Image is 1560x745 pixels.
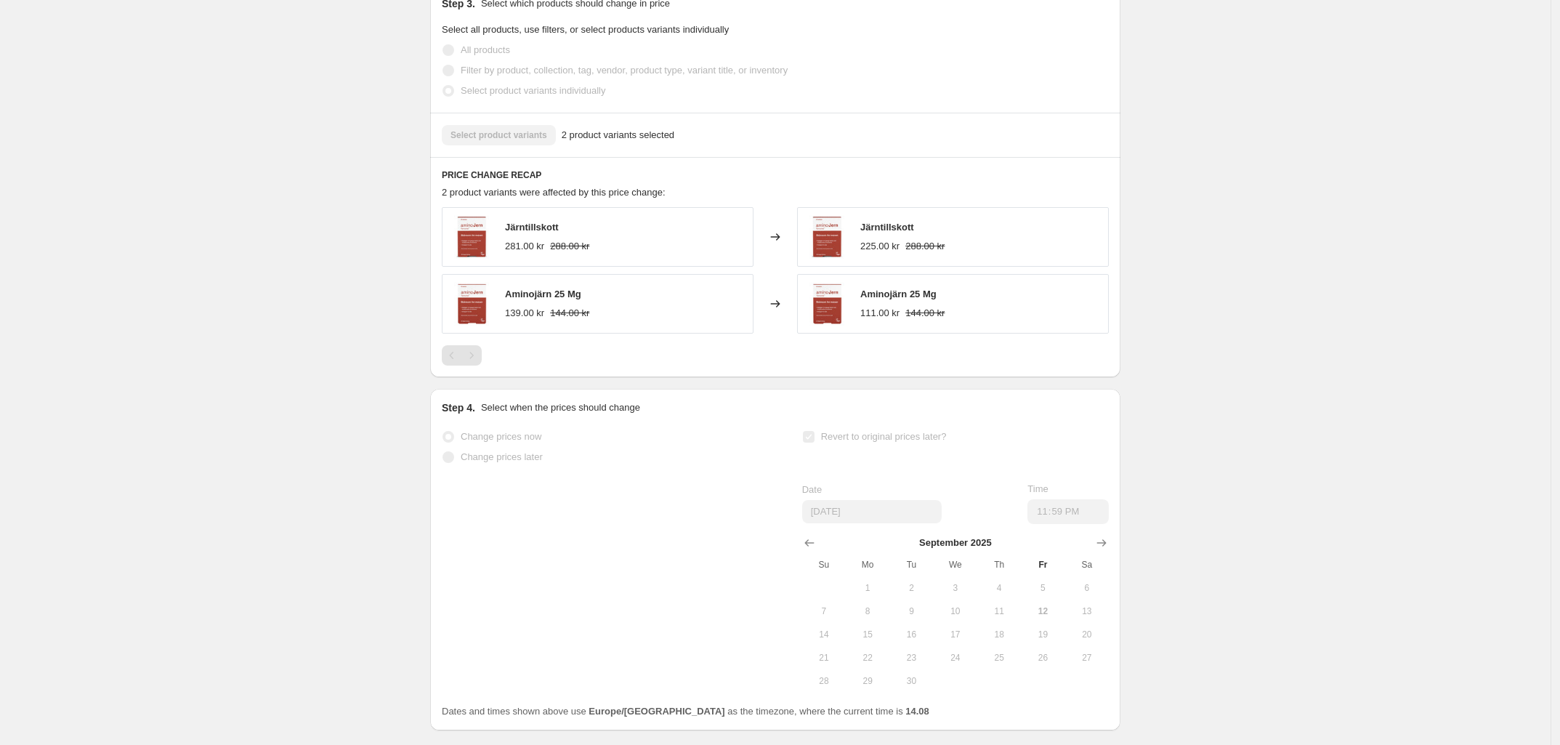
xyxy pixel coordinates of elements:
button: Saturday September 6 2025 [1065,576,1109,600]
span: Change prices now [461,431,541,442]
span: 28 [808,675,840,687]
button: Sunday September 14 2025 [802,623,846,646]
span: 20 [1071,629,1103,640]
span: Aminojärn 25 Mg [505,289,581,299]
span: 12 [1027,605,1059,617]
span: Select product variants individually [461,85,605,96]
button: Monday September 8 2025 [846,600,889,623]
strike: 288.00 kr [905,239,945,254]
span: 11 [983,605,1015,617]
span: 2 product variants were affected by this price change: [442,187,666,198]
span: 5 [1027,582,1059,594]
button: Wednesday September 10 2025 [934,600,977,623]
span: 30 [895,675,927,687]
button: Sunday September 28 2025 [802,669,846,693]
span: Mo [852,559,884,571]
span: 26 [1027,652,1059,664]
button: Saturday September 27 2025 [1065,646,1109,669]
span: Sa [1071,559,1103,571]
button: Saturday September 20 2025 [1065,623,1109,646]
button: Friday September 5 2025 [1021,576,1064,600]
span: 10 [939,605,971,617]
span: 29 [852,675,884,687]
span: 2 product variants selected [562,128,674,142]
button: Thursday September 18 2025 [977,623,1021,646]
button: Sunday September 7 2025 [802,600,846,623]
button: Thursday September 11 2025 [977,600,1021,623]
button: Tuesday September 30 2025 [889,669,933,693]
span: 25 [983,652,1015,664]
nav: Pagination [442,345,482,366]
th: Tuesday [889,553,933,576]
th: Thursday [977,553,1021,576]
img: d0739276-2aee-48ac-af00-2d2fe80fe5e8_80x.jpg [805,215,849,259]
span: 24 [939,652,971,664]
div: 139.00 kr [505,306,544,321]
button: Monday September 1 2025 [846,576,889,600]
span: 18 [983,629,1015,640]
p: Select when the prices should change [481,400,640,415]
span: 16 [895,629,927,640]
span: Time [1027,483,1048,494]
button: Tuesday September 23 2025 [889,646,933,669]
th: Saturday [1065,553,1109,576]
span: Select all products, use filters, or select products variants individually [442,24,729,35]
span: 13 [1071,605,1103,617]
button: Tuesday September 2 2025 [889,576,933,600]
button: Sunday September 21 2025 [802,646,846,669]
span: 2 [895,582,927,594]
span: We [939,559,971,571]
img: d0739276-2aee-48ac-af00-2d2fe80fe5e8_80x.jpg [450,215,493,259]
span: 1 [852,582,884,594]
button: Monday September 22 2025 [846,646,889,669]
span: 8 [852,605,884,617]
span: Tu [895,559,927,571]
span: Järntillskott [860,222,914,233]
span: 23 [895,652,927,664]
button: Wednesday September 17 2025 [934,623,977,646]
button: Friday September 19 2025 [1021,623,1064,646]
h2: Step 4. [442,400,475,415]
img: 12390cba-f627-4ba5-a378-68bb0431f95d_80x.jpg [450,282,493,326]
strike: 144.00 kr [550,306,589,321]
b: Europe/[GEOGRAPHIC_DATA] [589,706,724,717]
span: Dates and times shown above use as the timezone, where the current time is [442,706,929,717]
span: Fr [1027,559,1059,571]
input: 9/12/2025 [802,500,942,523]
button: Show previous month, August 2025 [799,533,820,553]
span: 7 [808,605,840,617]
span: 17 [939,629,971,640]
button: Friday September 26 2025 [1021,646,1064,669]
button: Saturday September 13 2025 [1065,600,1109,623]
span: 15 [852,629,884,640]
span: Date [802,484,822,495]
h6: PRICE CHANGE RECAP [442,169,1109,181]
span: Järntillskott [505,222,559,233]
span: All products [461,44,510,55]
span: Aminojärn 25 Mg [860,289,937,299]
strike: 144.00 kr [905,306,945,321]
span: 6 [1071,582,1103,594]
span: 22 [852,652,884,664]
button: Show next month, October 2025 [1091,533,1112,553]
img: 12390cba-f627-4ba5-a378-68bb0431f95d_80x.jpg [805,282,849,326]
span: 4 [983,582,1015,594]
span: 27 [1071,652,1103,664]
button: Today Friday September 12 2025 [1021,600,1064,623]
button: Tuesday September 16 2025 [889,623,933,646]
th: Sunday [802,553,846,576]
button: Thursday September 4 2025 [977,576,1021,600]
span: Change prices later [461,451,543,462]
button: Wednesday September 3 2025 [934,576,977,600]
span: 21 [808,652,840,664]
span: 14 [808,629,840,640]
button: Tuesday September 9 2025 [889,600,933,623]
input: 12:00 [1027,499,1109,524]
button: Monday September 29 2025 [846,669,889,693]
b: 14.08 [905,706,929,717]
span: Filter by product, collection, tag, vendor, product type, variant title, or inventory [461,65,788,76]
span: Th [983,559,1015,571]
span: Su [808,559,840,571]
div: 111.00 kr [860,306,900,321]
strike: 288.00 kr [550,239,589,254]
